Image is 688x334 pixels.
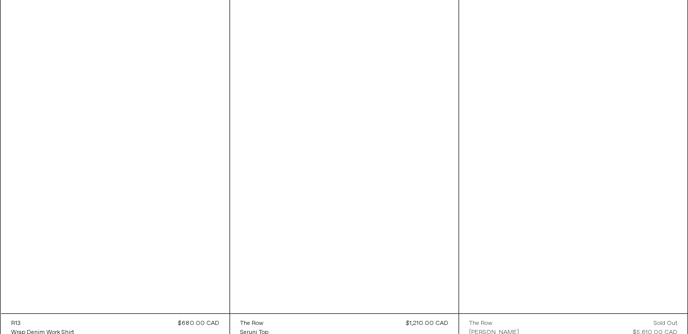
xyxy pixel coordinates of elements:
div: The Row [469,319,492,328]
div: The Row [240,319,263,328]
a: The Row [240,319,268,328]
div: Sold out [654,319,677,328]
a: R13 [11,319,74,328]
a: The Row [469,319,519,328]
span: $680.00 CAD [178,319,219,327]
div: R13 [11,319,21,328]
span: $1,210.00 CAD [406,319,448,327]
